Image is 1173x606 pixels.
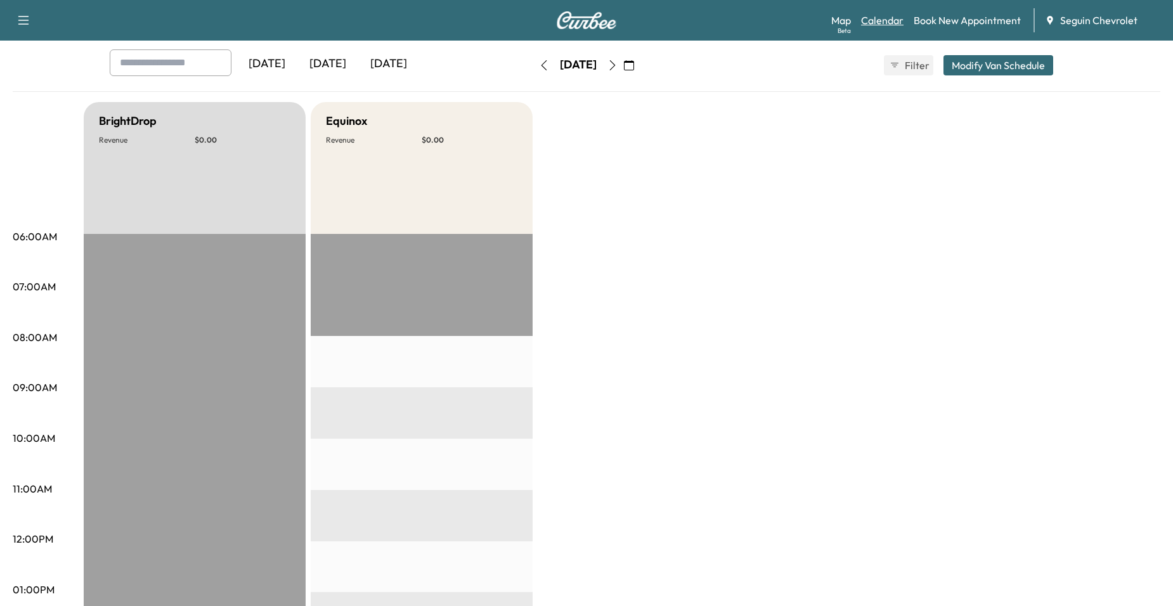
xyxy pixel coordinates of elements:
p: 12:00PM [13,531,53,546]
div: [DATE] [358,49,419,79]
button: Filter [884,55,933,75]
p: 06:00AM [13,229,57,244]
p: 07:00AM [13,279,56,294]
p: $ 0.00 [422,135,517,145]
p: 10:00AM [13,430,55,446]
a: Book New Appointment [914,13,1021,28]
p: Revenue [99,135,195,145]
p: 08:00AM [13,330,57,345]
p: $ 0.00 [195,135,290,145]
p: 01:00PM [13,582,55,597]
div: [DATE] [237,49,297,79]
span: Seguin Chevrolet [1060,13,1137,28]
button: Modify Van Schedule [943,55,1053,75]
p: 09:00AM [13,380,57,395]
a: MapBeta [831,13,851,28]
span: Filter [905,58,928,73]
a: Calendar [861,13,904,28]
p: Revenue [326,135,422,145]
div: [DATE] [297,49,358,79]
h5: BrightDrop [99,112,157,130]
div: [DATE] [560,57,597,73]
h5: Equinox [326,112,367,130]
div: Beta [838,26,851,35]
img: Curbee Logo [556,11,617,29]
p: 11:00AM [13,481,52,496]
